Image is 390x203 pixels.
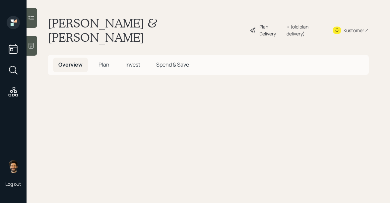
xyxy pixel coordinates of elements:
[7,160,20,173] img: eric-schwartz-headshot.png
[5,181,21,187] div: Log out
[287,23,324,37] div: • (old plan-delivery)
[156,61,189,68] span: Spend & Save
[125,61,140,68] span: Invest
[58,61,83,68] span: Overview
[98,61,109,68] span: Plan
[259,23,283,37] div: Plan Delivery
[48,16,244,44] h1: [PERSON_NAME] & [PERSON_NAME]
[344,27,364,34] div: Kustomer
